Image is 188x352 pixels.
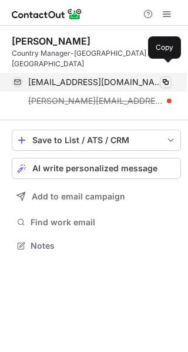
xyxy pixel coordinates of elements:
[12,158,181,179] button: AI write personalized message
[12,186,181,207] button: Add to email campaign
[32,164,157,173] span: AI write personalized message
[12,7,82,21] img: ContactOut v5.3.10
[12,35,90,47] div: [PERSON_NAME]
[12,48,181,69] div: Country Manager-[GEOGRAPHIC_DATA] Auto [GEOGRAPHIC_DATA]
[12,238,181,254] button: Notes
[28,96,163,106] span: [PERSON_NAME][EMAIL_ADDRESS][PERSON_NAME][DOMAIN_NAME]
[12,214,181,231] button: Find work email
[31,217,176,228] span: Find work email
[32,136,160,145] div: Save to List / ATS / CRM
[28,77,163,87] span: [EMAIL_ADDRESS][DOMAIN_NAME]
[31,241,176,251] span: Notes
[12,130,181,151] button: save-profile-one-click
[32,192,125,201] span: Add to email campaign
